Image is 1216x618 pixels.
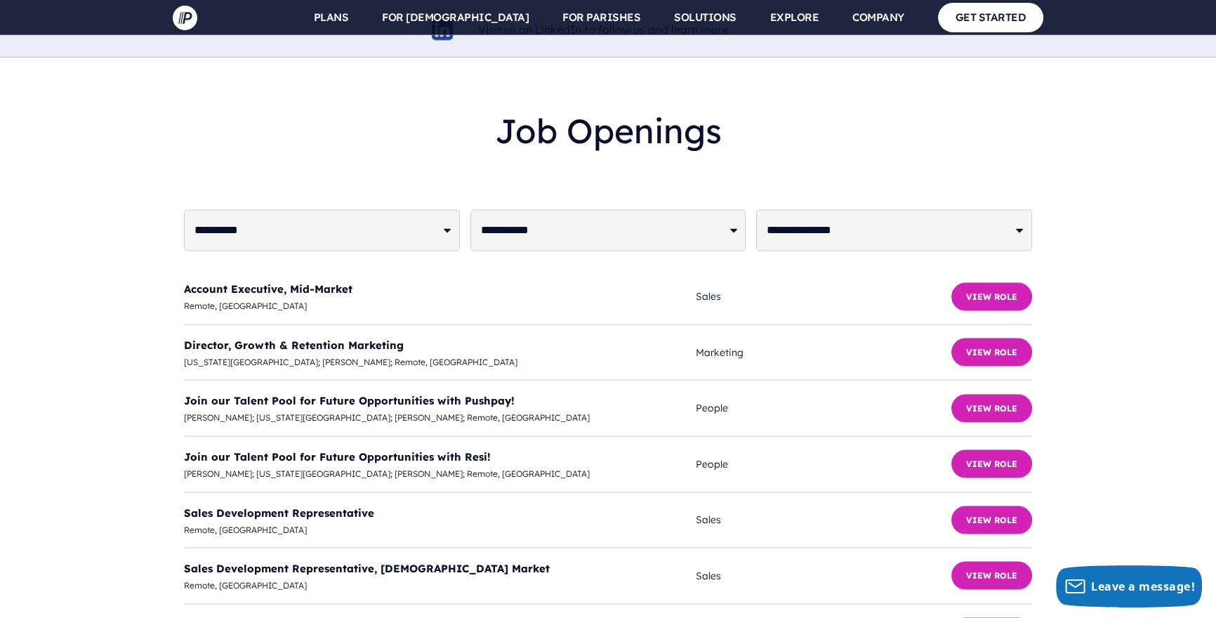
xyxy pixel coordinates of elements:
button: View Role [951,395,1032,423]
a: Account Executive, Mid-Market [184,282,352,296]
span: Leave a message! [1091,579,1195,594]
button: View Role [951,450,1032,478]
button: View Role [951,506,1032,534]
span: People [696,400,951,417]
a: Sales Development Representative [184,506,374,520]
span: Sales [696,511,951,529]
a: Join our Talent Pool for Future Opportunities with Resi! [184,450,491,463]
span: Marketing [696,344,951,362]
button: View Role [951,283,1032,311]
a: GET STARTED [938,3,1044,32]
a: Join our Talent Pool for Future Opportunities with Pushpay! [184,394,515,407]
button: Leave a message! [1056,565,1202,607]
span: Sales [696,567,951,585]
a: Sales Development Representative, [DEMOGRAPHIC_DATA] Market [184,562,550,575]
a: Director, Growth & Retention Marketing [184,338,404,352]
span: Remote, [GEOGRAPHIC_DATA] [184,578,696,593]
button: View Role [951,338,1032,367]
span: [PERSON_NAME]; [US_STATE][GEOGRAPHIC_DATA]; [PERSON_NAME]; Remote, [GEOGRAPHIC_DATA] [184,410,696,426]
span: [PERSON_NAME]; [US_STATE][GEOGRAPHIC_DATA]; [PERSON_NAME]; Remote, [GEOGRAPHIC_DATA] [184,466,696,482]
h2: Job Openings [184,100,1032,162]
span: Sales [696,288,951,305]
span: Remote, [GEOGRAPHIC_DATA] [184,298,696,314]
button: View Role [951,562,1032,590]
span: Remote, [GEOGRAPHIC_DATA] [184,522,696,538]
span: People [696,456,951,473]
span: [US_STATE][GEOGRAPHIC_DATA]; [PERSON_NAME]; Remote, [GEOGRAPHIC_DATA] [184,355,696,370]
